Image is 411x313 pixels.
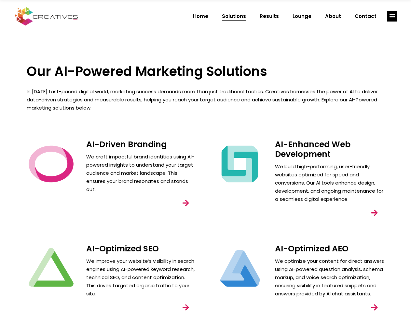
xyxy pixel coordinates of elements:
a: Contact [348,8,383,25]
a: About [318,8,348,25]
a: AI-Driven Branding [86,139,167,150]
img: Creatives | Solutions [215,140,264,188]
a: link [177,194,195,212]
span: Results [260,8,279,25]
a: Lounge [286,8,318,25]
span: Contact [355,8,377,25]
a: Results [253,8,286,25]
p: We optimize your content for direct answers using AI-powered question analysis, schema markup, an... [275,257,385,298]
h3: Our AI-Powered Marketing Solutions [27,64,385,79]
p: We improve your website’s visibility in search engines using AI-powered keyword research, technic... [86,257,196,298]
img: Creatives | Solutions [27,140,75,188]
span: Lounge [293,8,311,25]
img: Creatives [14,6,79,26]
a: Solutions [215,8,253,25]
p: We build high-performing, user-friendly websites optimized for speed and conversions. Our AI tool... [275,162,385,203]
a: AI-Optimized SEO [86,243,159,254]
span: Solutions [222,8,246,25]
span: About [325,8,341,25]
img: Creatives | Solutions [27,244,75,293]
p: In [DATE] fast-paced digital world, marketing success demands more than just traditional tactics.... [27,87,385,112]
a: link [365,204,384,222]
span: Home [193,8,208,25]
a: AI-Enhanced Web Development [275,139,350,160]
img: Creatives | Solutions [215,244,264,293]
a: link [387,11,397,22]
a: AI-Optimized AEO [275,243,349,254]
p: We craft impactful brand identities using AI-powered insights to understand your target audience ... [86,153,196,193]
a: Home [186,8,215,25]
